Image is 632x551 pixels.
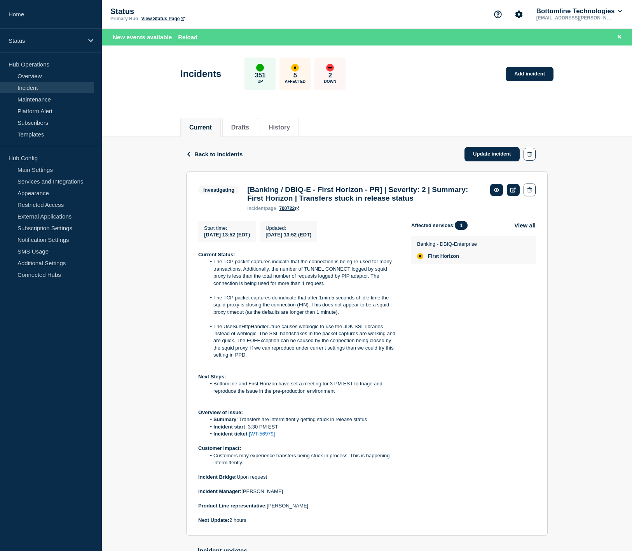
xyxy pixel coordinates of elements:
[249,431,275,437] a: [WT-56979]
[206,323,399,359] li: The UseSunHttpHandler=true causes weblogic to use the JDK SSL libraries instead of weblogic. The ...
[269,124,290,131] button: History
[198,474,237,480] strong: Incident Bridge:
[198,409,243,415] strong: Overview of issue:
[464,147,520,161] a: Update incident
[257,79,263,84] p: Up
[324,79,337,84] p: Down
[206,423,399,430] li: : 3:30 PM EST
[535,7,623,15] button: Bottomline Technologies
[293,72,297,79] p: 5
[206,258,399,287] li: The TCP packet captures indicate that the connection is being re-used for many transactions. Addi...
[206,380,399,395] li: Bottomline and First Horizon have set a meeting for 3 PM EST to triage and reproduce the issue in...
[326,64,334,72] div: down
[113,34,172,40] span: New events available
[455,221,468,230] span: 1
[206,430,399,437] li: :
[141,16,184,21] a: View Status Page
[198,503,267,509] strong: Product Line representative:
[514,221,536,230] button: View all
[206,294,399,316] li: The TCP packet captures do indicate that after 1min 5 seconds of idle time the squid proxy is clo...
[198,488,399,495] p: [PERSON_NAME]
[194,151,243,157] span: Back to Incidents
[506,67,553,81] a: Add incident
[198,502,399,509] p: [PERSON_NAME]
[428,253,459,259] span: First Horizon
[198,517,399,524] p: 2 hours
[198,185,239,194] span: Investigating
[198,374,226,380] strong: Next Steps:
[231,124,249,131] button: Drafts
[247,206,276,211] p: page
[204,232,250,238] span: [DATE] 13:52 (EDT)
[198,488,241,494] strong: Incident Manager:
[247,206,265,211] span: incident
[186,151,243,157] button: Back to Incidents
[511,6,527,23] button: Account settings
[535,15,616,21] p: [EMAIL_ADDRESS][PERSON_NAME][DOMAIN_NAME]
[247,185,482,203] h3: [Banking / DBIQ-E - First Horizon - PR] | Severity: 2 | Summary: First Horizon | Transfers stuck ...
[213,424,245,430] strong: Incident start
[291,64,299,72] div: affected
[206,416,399,423] li: : Transfers are intermittently getting stuck in release status
[198,445,241,451] strong: Customer Impact:
[328,72,332,79] p: 2
[110,7,266,16] p: Status
[265,225,311,231] p: Updated :
[198,252,235,257] strong: Current Status:
[279,206,299,211] a: 700722
[255,72,265,79] p: 351
[265,231,311,238] div: [DATE] 13:52 (EDT)
[256,64,264,72] div: up
[213,416,236,422] strong: Summary
[411,221,471,230] span: Affected services:
[198,517,229,523] strong: Next Update:
[9,37,83,44] p: Status
[189,124,212,131] button: Current
[417,253,423,259] div: affected
[180,68,221,79] h1: Incidents
[110,16,138,21] p: Primary Hub
[204,225,250,231] p: Start time :
[198,474,399,481] p: Upon request
[417,241,477,247] p: Banking - DBIQ-Enterprise
[178,34,197,40] button: Reload
[206,452,399,467] li: Customers may experience transfers being stuck in process. This is happening intermittently.
[490,6,506,23] button: Support
[213,431,247,437] strong: Incident ticket
[285,79,306,84] p: Affected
